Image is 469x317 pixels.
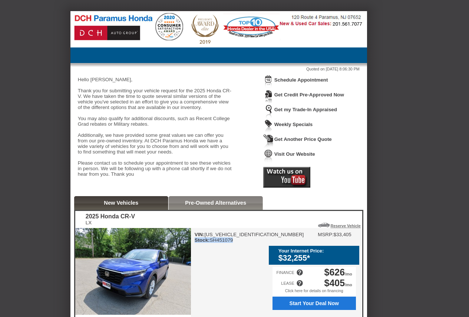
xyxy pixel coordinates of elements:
img: Icon_GetQuote.png [263,134,274,148]
a: Visit Our Website [274,151,315,157]
div: 2025 Honda CR-V [86,213,135,220]
img: Icon_WeeklySpecials.png [263,119,274,133]
td: $33,405 [334,232,351,237]
div: LEASE [281,281,294,285]
div: FINANCE [276,270,294,275]
img: Icon_TradeInAppraisal.png [263,105,274,118]
div: /mo [324,267,352,278]
a: Pre-Owned Alternatives [185,200,246,206]
span: Start Your Deal Now [277,300,352,306]
b: Stock: [195,237,210,243]
span: $405 [324,278,345,288]
div: /mo [324,278,352,288]
a: New Vehicles [104,200,138,206]
img: Icon_ScheduleAppointment.png [263,75,274,89]
div: LX [86,220,135,225]
img: Icon_VisitWebsite.png [263,149,274,163]
div: [US_VEHICLE_IDENTIFICATION_NUMBER] SH451079 [195,232,304,243]
a: Get Another Price Quote [274,136,332,142]
img: Icon_Youtube2.png [263,167,310,188]
b: VIN: [195,232,205,237]
a: Reserve Vehicle [331,224,361,228]
div: Click here for details on financing [273,288,356,297]
a: Weekly Specials [274,122,313,127]
img: Icon_ReserveVehicleCar.png [318,223,330,227]
div: Your Internet Price: [278,248,356,254]
a: Schedule Appointment [274,77,328,83]
div: $32,255* [278,254,356,263]
a: Get Credit Pre-Approved Now [274,92,344,98]
td: MSRP: [318,232,333,237]
img: 2025 Honda CR-V [75,228,191,315]
a: Get my Trade-In Appraised [274,107,337,112]
img: Icon_CreditApproval.png [263,90,274,103]
span: $626 [324,267,345,277]
div: Hello [PERSON_NAME], Thank you for submitting your vehicle request for the 2025 Honda CR-V. We ha... [78,71,234,182]
div: Quoted on [DATE] 8:06:30 PM [78,67,360,71]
